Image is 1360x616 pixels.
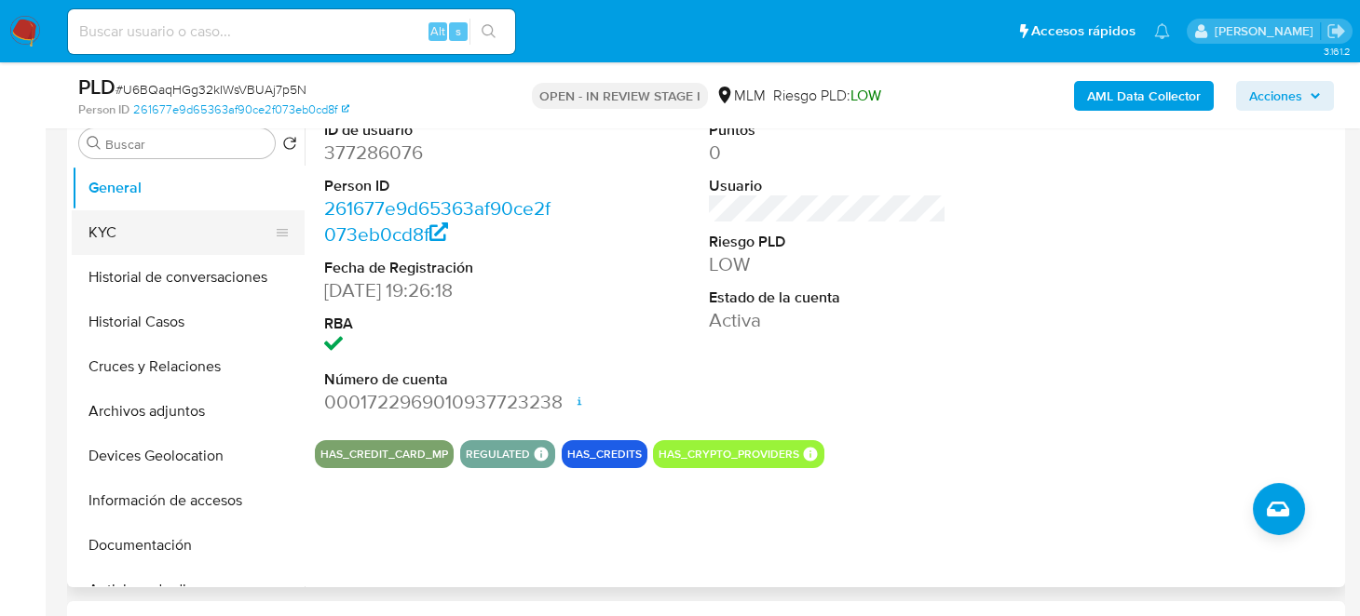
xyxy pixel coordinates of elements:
button: Información de accesos [72,478,305,523]
p: brenda.morenoreyes@mercadolibre.com.mx [1215,22,1320,40]
button: Acciones [1236,81,1334,111]
dd: LOW [709,251,946,277]
a: 261677e9d65363af90ce2f073eb0cd8f [324,194,551,248]
dt: Estado de la cuenta [709,288,946,308]
button: KYC [72,210,290,255]
span: Riesgo PLD: [773,86,881,106]
a: Notificaciones [1154,23,1170,39]
dt: ID de usuario [324,120,562,141]
span: # U6BQaqHGg32kIWsVBUAj7p5N [116,80,306,99]
dd: 0 [709,140,946,166]
dd: [DATE] 19:26:18 [324,277,562,303]
dt: Person ID [324,176,562,196]
dd: Activa [709,307,946,333]
button: Documentación [72,523,305,568]
dt: RBA [324,314,562,334]
span: LOW [850,85,881,106]
dt: Puntos [709,120,946,141]
button: Devices Geolocation [72,434,305,478]
button: search-icon [469,19,508,45]
b: PLD [78,72,116,101]
button: Cruces y Relaciones [72,344,305,389]
span: 3.161.2 [1324,44,1351,59]
a: Salir [1326,21,1346,41]
button: AML Data Collector [1074,81,1214,111]
dd: 0001722969010937723238 [324,389,562,415]
div: MLM [715,86,766,106]
input: Buscar [105,136,267,153]
dt: Riesgo PLD [709,232,946,252]
button: General [72,166,305,210]
dd: 377286076 [324,140,562,166]
button: Buscar [87,136,102,151]
dt: Fecha de Registración [324,258,562,278]
p: OPEN - IN REVIEW STAGE I [532,83,708,109]
span: Accesos rápidos [1031,21,1136,41]
button: Volver al orden por defecto [282,136,297,156]
dt: Usuario [709,176,946,196]
b: AML Data Collector [1087,81,1201,111]
span: Alt [430,22,445,40]
a: 261677e9d65363af90ce2f073eb0cd8f [133,101,349,118]
button: Archivos adjuntos [72,389,305,434]
input: Buscar usuario o caso... [68,20,515,44]
span: Acciones [1249,81,1302,111]
button: Historial de conversaciones [72,255,305,300]
button: Anticipos de dinero [72,568,305,612]
dt: Número de cuenta [324,369,562,390]
b: Person ID [78,101,129,118]
span: s [456,22,461,40]
button: Historial Casos [72,300,305,344]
